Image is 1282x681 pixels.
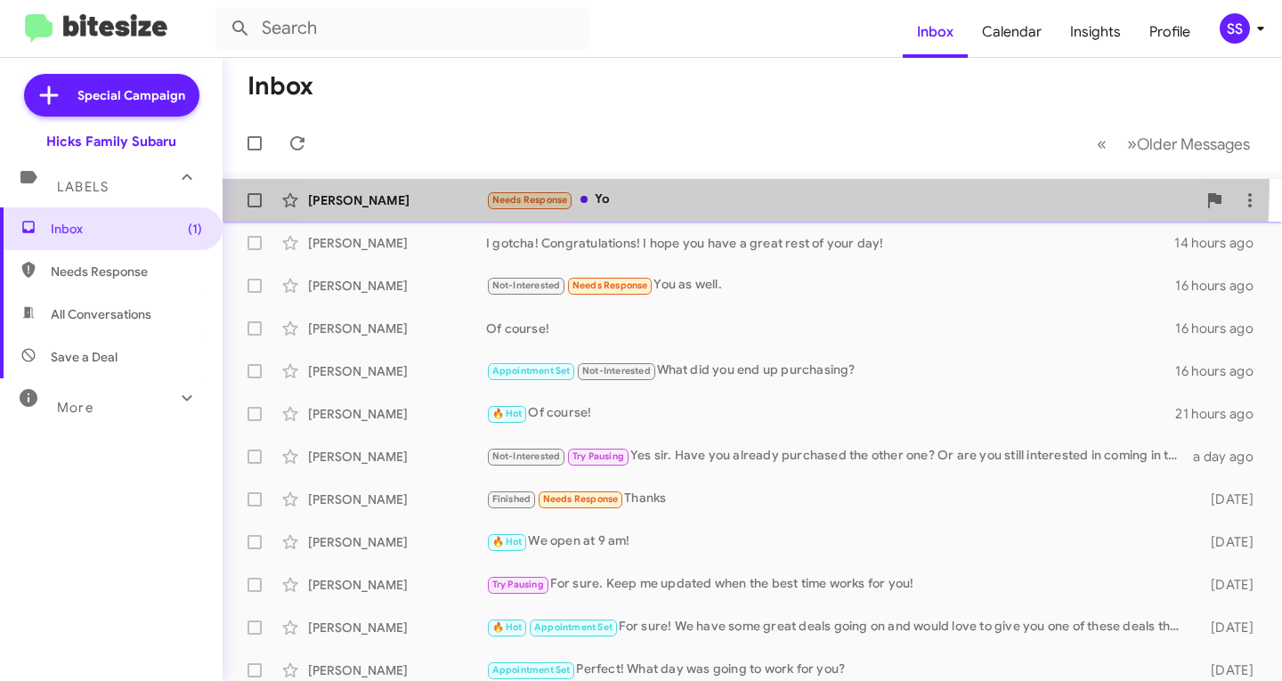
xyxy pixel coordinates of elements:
[486,361,1175,381] div: What did you end up purchasing?
[308,576,486,594] div: [PERSON_NAME]
[492,194,568,206] span: Needs Response
[308,191,486,209] div: [PERSON_NAME]
[1190,533,1268,551] div: [DATE]
[308,362,486,380] div: [PERSON_NAME]
[492,579,544,590] span: Try Pausing
[215,7,589,50] input: Search
[572,450,624,462] span: Try Pausing
[572,280,648,291] span: Needs Response
[486,320,1175,337] div: Of course!
[534,621,613,633] span: Appointment Set
[308,234,486,252] div: [PERSON_NAME]
[1097,133,1107,155] span: «
[1056,6,1135,58] a: Insights
[1175,405,1268,423] div: 21 hours ago
[57,179,109,195] span: Labels
[51,305,151,323] span: All Conversations
[1220,13,1250,44] div: SS
[308,619,486,636] div: [PERSON_NAME]
[1190,661,1268,679] div: [DATE]
[77,86,185,104] span: Special Campaign
[1190,619,1268,636] div: [DATE]
[308,448,486,466] div: [PERSON_NAME]
[46,133,176,150] div: Hicks Family Subaru
[582,365,651,377] span: Not-Interested
[486,190,1197,210] div: Yo
[1086,126,1117,162] button: Previous
[1116,126,1261,162] button: Next
[492,493,531,505] span: Finished
[486,617,1190,637] div: For sure! We have some great deals going on and would love to give you one of these deals this we...
[486,275,1175,296] div: You as well.
[1175,362,1268,380] div: 16 hours ago
[968,6,1056,58] a: Calendar
[492,450,561,462] span: Not-Interested
[486,234,1174,252] div: I gotcha! Congratulations! I hope you have a great rest of your day!
[543,493,619,505] span: Needs Response
[492,664,571,676] span: Appointment Set
[486,574,1190,595] div: For sure. Keep me updated when the best time works for you!
[24,74,199,117] a: Special Campaign
[308,533,486,551] div: [PERSON_NAME]
[486,489,1190,509] div: Thanks
[1190,576,1268,594] div: [DATE]
[492,408,523,419] span: 🔥 Hot
[486,446,1190,466] div: Yes sir. Have you already purchased the other one? Or are you still interested in coming in to ch...
[486,531,1190,552] div: We open at 9 am!
[51,348,118,366] span: Save a Deal
[1175,320,1268,337] div: 16 hours ago
[1174,234,1268,252] div: 14 hours ago
[51,263,202,280] span: Needs Response
[51,220,202,238] span: Inbox
[486,660,1190,680] div: Perfect! What day was going to work for you?
[308,320,486,337] div: [PERSON_NAME]
[492,365,571,377] span: Appointment Set
[308,277,486,295] div: [PERSON_NAME]
[492,280,561,291] span: Not-Interested
[492,536,523,547] span: 🔥 Hot
[1127,133,1137,155] span: »
[1190,448,1268,466] div: a day ago
[486,403,1175,424] div: Of course!
[1087,126,1261,162] nav: Page navigation example
[903,6,968,58] a: Inbox
[1137,134,1250,154] span: Older Messages
[308,490,486,508] div: [PERSON_NAME]
[308,405,486,423] div: [PERSON_NAME]
[247,72,313,101] h1: Inbox
[1175,277,1268,295] div: 16 hours ago
[1190,490,1268,508] div: [DATE]
[57,400,93,416] span: More
[492,621,523,633] span: 🔥 Hot
[308,661,486,679] div: [PERSON_NAME]
[188,220,202,238] span: (1)
[1135,6,1205,58] a: Profile
[1205,13,1262,44] button: SS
